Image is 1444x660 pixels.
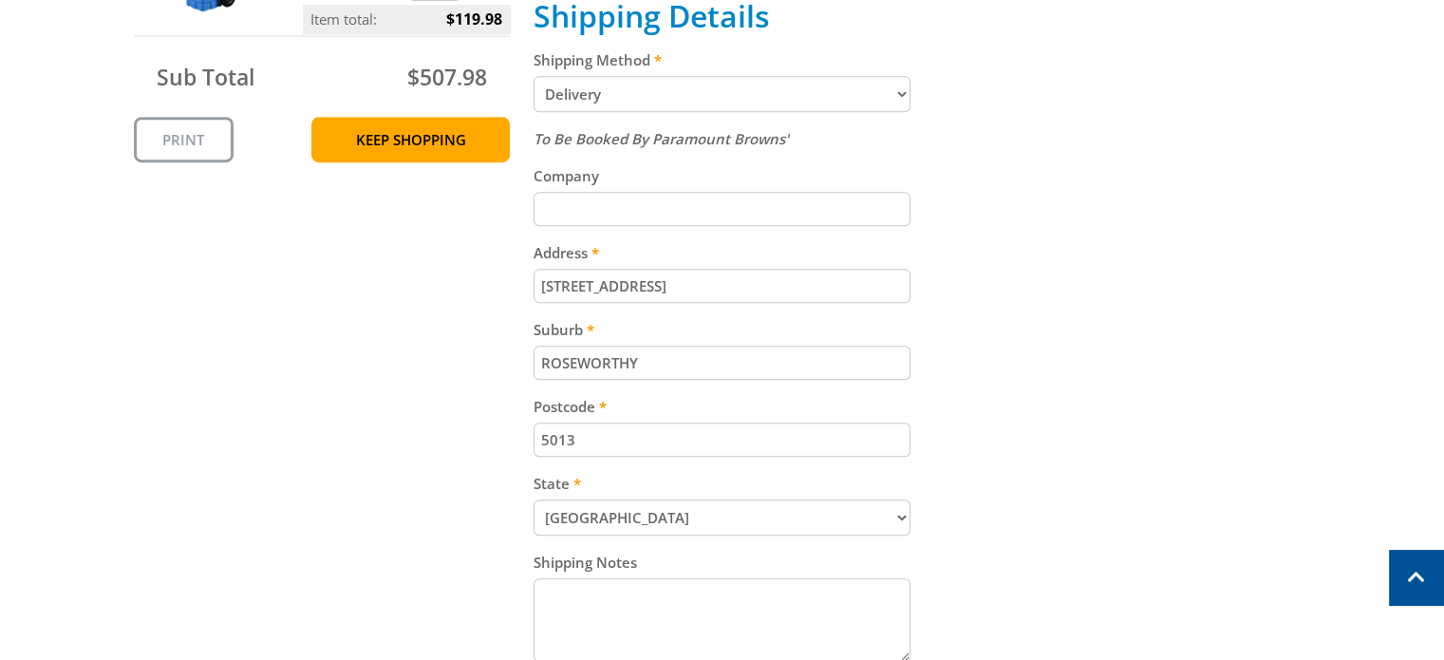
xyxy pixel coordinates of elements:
p: Item total: [303,5,510,33]
a: Print [134,117,234,162]
label: Shipping Method [534,48,910,71]
input: Please enter your suburb. [534,346,910,380]
span: $507.98 [407,62,487,92]
input: Please enter your address. [534,269,910,303]
span: Sub Total [157,62,254,92]
select: Please select a shipping method. [534,76,910,112]
select: Please select your state. [534,500,910,536]
input: Please enter your postcode. [534,423,910,457]
label: State [534,472,910,495]
label: Address [534,241,910,264]
label: Postcode [534,395,910,418]
em: To Be Booked By Paramount Browns' [534,129,789,148]
span: $119.98 [446,5,502,33]
label: Suburb [534,318,910,341]
a: Keep Shopping [311,117,510,162]
label: Company [534,164,910,187]
label: Shipping Notes [534,551,910,574]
